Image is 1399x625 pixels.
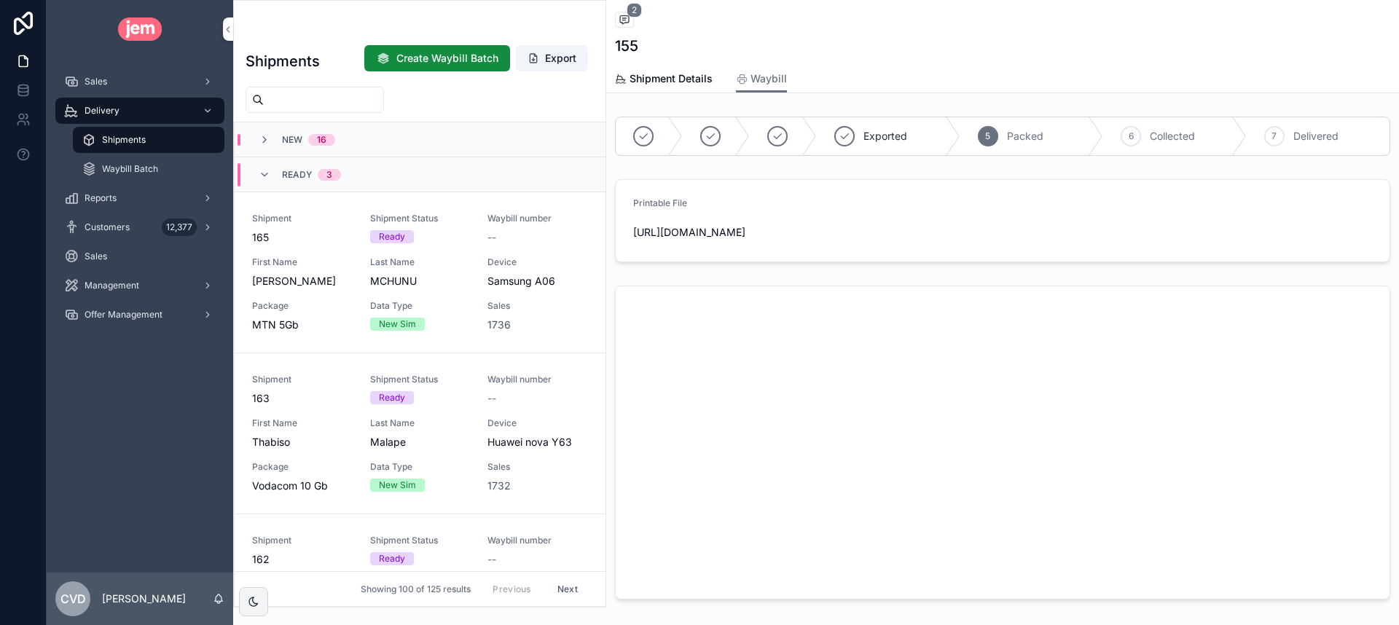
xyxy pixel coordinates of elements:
span: -- [487,391,496,406]
div: 12,377 [162,219,197,236]
span: Waybill number [487,374,588,385]
a: Shipment165Shipment StatusReadyWaybill number--First Name[PERSON_NAME]Last NameMCHUNUDeviceSamsun... [235,192,606,353]
span: Shipment [252,374,353,385]
span: Data Type [370,300,471,312]
button: 2 [615,12,634,30]
h1: 155 [615,36,638,56]
span: Reports [85,192,117,204]
a: Sales [55,243,224,270]
span: Delivery [85,105,119,117]
button: Next [547,578,588,600]
button: Export [516,45,588,71]
a: Shipment163Shipment StatusReadyWaybill number--First NameThabisoLast NameMalapeDeviceHuawei nova ... [235,353,606,514]
span: Shipment Status [370,213,471,224]
a: Waybill Batch [73,156,224,182]
a: 1732 [487,479,511,493]
span: Device [487,256,588,268]
div: 16 [317,134,326,146]
span: Data Type [370,461,471,473]
img: App logo [118,17,162,41]
span: Management [85,280,139,291]
span: First Name [252,256,353,268]
span: 162 [252,552,353,567]
a: Reports [55,185,224,211]
span: Package [252,461,353,473]
span: Shipment [252,535,353,546]
span: Cvd [60,590,86,608]
span: 2 [627,3,642,17]
span: Waybill number [487,535,588,546]
span: Exported [863,129,907,144]
span: Shipment Status [370,535,471,546]
a: Customers12,377 [55,214,224,240]
a: Waybill [736,66,787,93]
span: Showing 100 of 125 results [361,583,471,595]
span: Last Name [370,256,471,268]
span: -- [487,230,496,245]
a: 1736 [487,318,511,332]
div: scrollable content [47,58,233,347]
p: [PERSON_NAME] [102,591,186,606]
span: Create Waybill Batch [396,51,498,66]
span: Shipment Status [370,374,471,385]
span: Thabiso [252,435,353,449]
span: MTN 5Gb [252,318,353,332]
span: [PERSON_NAME] [252,274,353,288]
span: Device [487,417,588,429]
div: New Sim [379,318,416,331]
span: First Name [252,417,353,429]
span: Sales [85,251,107,262]
span: 6 [1129,130,1134,142]
span: Huawei nova Y63 [487,435,588,449]
span: 7 [1271,130,1277,142]
span: Waybill number [487,213,588,224]
span: Package [252,300,353,312]
span: MCHUNU [370,274,471,288]
div: New Sim [379,479,416,492]
a: Offer Management [55,302,224,328]
span: Samsung A06 [487,274,588,288]
span: Vodacom 10 Gb [252,479,353,493]
span: Shipment Details [630,71,713,86]
span: Printable File [633,197,687,208]
a: Sales [55,68,224,95]
span: Malape [370,435,471,449]
span: Packed [1007,129,1043,144]
span: 163 [252,391,353,406]
span: Sales [487,300,588,312]
span: Last Name [370,417,471,429]
span: Customers [85,221,130,233]
div: Ready [379,552,405,565]
span: Delivered [1293,129,1339,144]
a: Delivery [55,98,224,124]
div: Ready [379,230,405,243]
h1: Shipments [246,51,320,71]
span: Waybill [751,71,787,86]
span: Offer Management [85,309,162,321]
span: 165 [252,230,353,245]
span: Sales [487,461,588,473]
div: 3 [326,169,332,181]
span: Collected [1150,129,1195,144]
a: Shipments [73,127,224,153]
span: New [282,134,302,146]
span: Sales [85,76,107,87]
span: Waybill Batch [102,163,158,175]
a: Shipment Details [615,66,713,95]
button: Create Waybill Batch [364,45,510,71]
span: -- [487,552,496,567]
span: Shipments [102,134,146,146]
span: 5 [985,130,990,142]
span: Ready [282,169,312,181]
div: Ready [379,391,405,404]
span: [URL][DOMAIN_NAME] [633,225,1372,240]
span: Shipment [252,213,353,224]
a: Management [55,272,224,299]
